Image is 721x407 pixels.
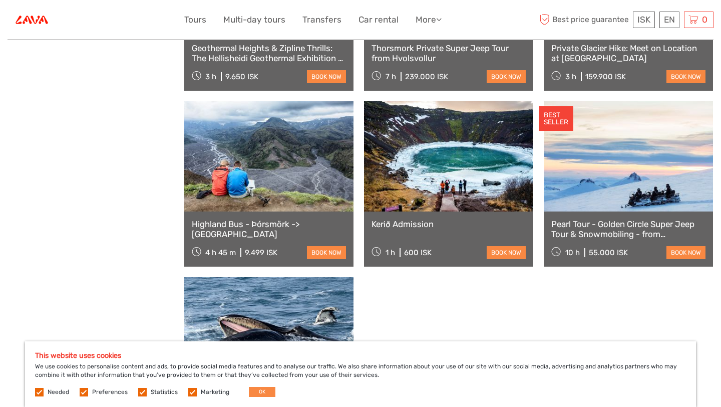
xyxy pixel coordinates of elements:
[302,13,341,27] a: Transfers
[48,388,69,396] label: Needed
[92,388,128,396] label: Preferences
[565,248,580,257] span: 10 h
[192,43,346,64] a: Geothermal Heights & Zipline Thrills: The Hellisheidi Geothermal Exhibition & Mega Zipline Adventure
[404,248,432,257] div: 600 ISK
[25,341,696,407] div: We use cookies to personalise content and ads, to provide social media features and to analyse ou...
[115,16,127,28] button: Open LiveChat chat widget
[659,12,679,28] div: EN
[637,15,650,25] span: ISK
[565,72,576,81] span: 3 h
[151,388,178,396] label: Statistics
[539,106,573,131] div: BEST SELLER
[666,246,705,259] a: book now
[201,388,229,396] label: Marketing
[372,219,526,229] a: Kerið Admission
[245,248,277,257] div: 9.499 ISK
[487,70,526,83] a: book now
[223,13,285,27] a: Multi-day tours
[405,72,448,81] div: 239.000 ISK
[249,387,275,397] button: OK
[386,72,396,81] span: 7 h
[386,248,395,257] span: 1 h
[585,72,626,81] div: 159.900 ISK
[372,43,526,64] a: Thorsmork Private Super Jeep Tour from Hvolsvollur
[537,12,631,28] span: Best price guarantee
[307,70,346,83] a: book now
[589,248,628,257] div: 55.000 ISK
[307,246,346,259] a: book now
[14,18,113,26] p: We're away right now. Please check back later!
[192,219,346,240] a: Highland Bus - Þórsmörk -> [GEOGRAPHIC_DATA]
[8,8,56,32] img: 1340-e86d973f-85e7-488b-9112-a2e152d4074e_logo_small.jpg
[184,13,206,27] a: Tours
[487,246,526,259] a: book now
[205,248,236,257] span: 4 h 45 m
[551,219,705,240] a: Pearl Tour - Golden Circle Super Jeep Tour & Snowmobiling - from [GEOGRAPHIC_DATA]
[35,351,686,360] h5: This website uses cookies
[416,13,442,27] a: More
[700,15,709,25] span: 0
[225,72,258,81] div: 9.650 ISK
[205,72,216,81] span: 3 h
[551,43,705,64] a: Private Glacier Hike: Meet on Location at [GEOGRAPHIC_DATA]
[666,70,705,83] a: book now
[358,13,399,27] a: Car rental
